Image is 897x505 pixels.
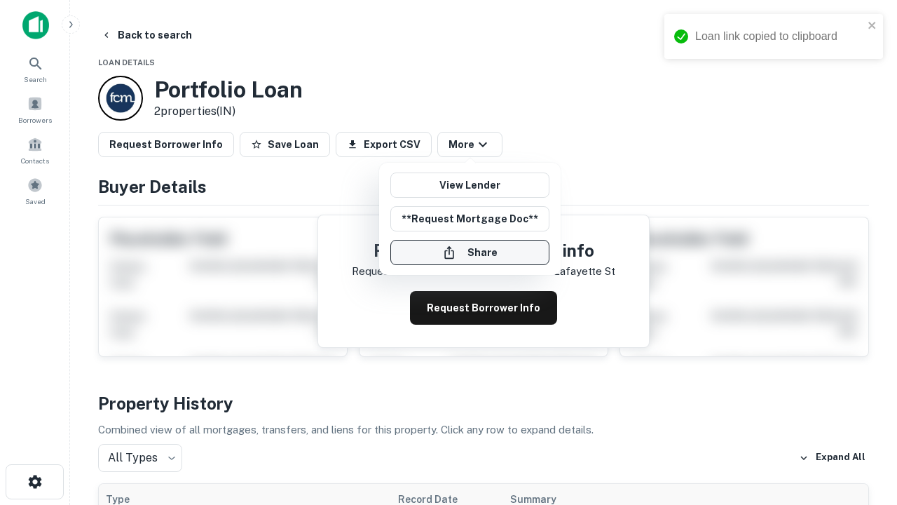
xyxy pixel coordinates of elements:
a: View Lender [390,173,549,198]
div: Loan link copied to clipboard [695,28,863,45]
button: **Request Mortgage Doc** [390,206,549,231]
iframe: Chat Widget [827,348,897,415]
button: close [868,20,877,33]
button: Share [390,240,549,265]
